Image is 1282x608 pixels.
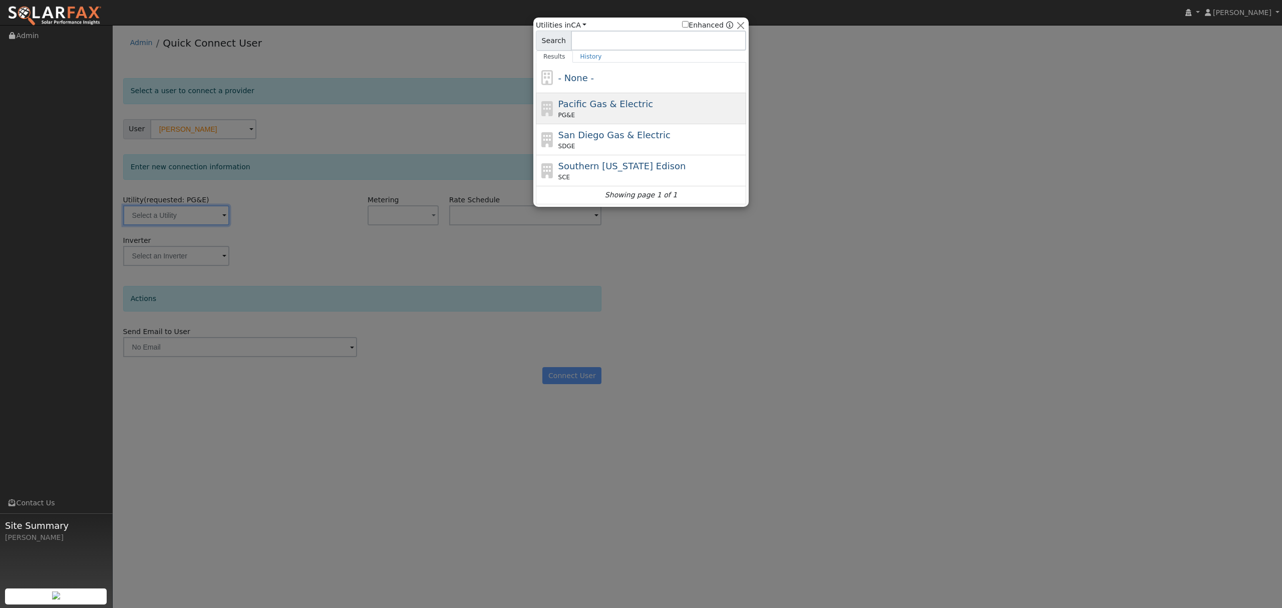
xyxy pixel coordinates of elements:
[558,142,575,151] span: SDGE
[605,190,677,200] i: Showing page 1 of 1
[536,20,586,31] span: Utilities in
[558,73,594,83] span: - None -
[1213,9,1271,17] span: [PERSON_NAME]
[558,99,653,109] span: Pacific Gas & Electric
[52,591,60,599] img: retrieve
[8,6,102,27] img: SolarFax
[558,173,570,182] span: SCE
[5,519,107,532] span: Site Summary
[558,161,686,171] span: Southern [US_STATE] Edison
[571,21,586,29] a: CA
[558,111,575,120] span: PG&E
[726,21,733,29] a: Enhanced Providers
[558,130,671,140] span: San Diego Gas & Electric
[536,51,573,63] a: Results
[536,31,571,51] span: Search
[573,51,609,63] a: History
[682,20,724,31] label: Enhanced
[682,20,733,31] span: Show enhanced providers
[5,532,107,543] div: [PERSON_NAME]
[682,21,689,28] input: Enhanced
